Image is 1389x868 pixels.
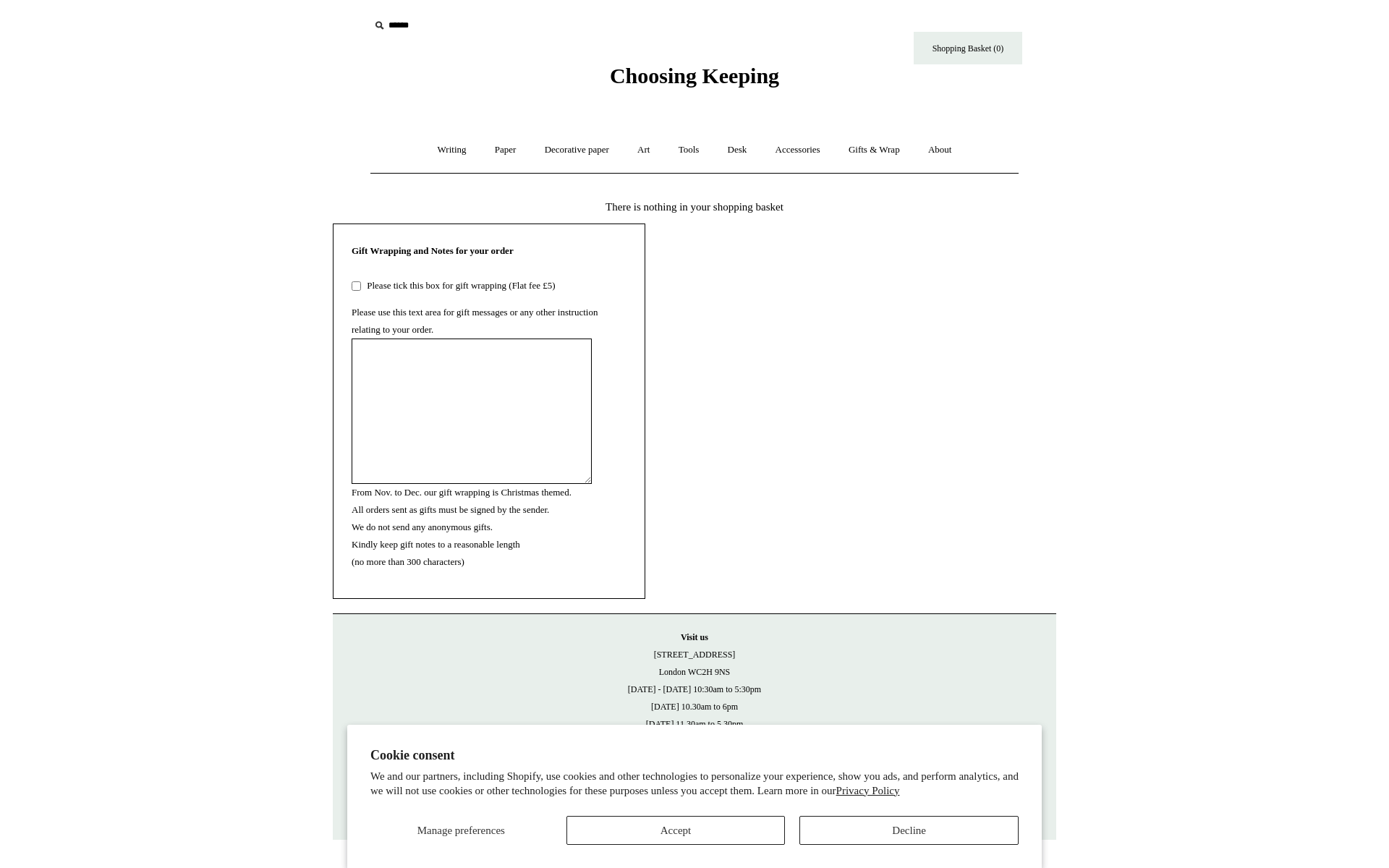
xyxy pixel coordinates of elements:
[333,198,1056,216] p: There is nothing in your shopping basket
[425,131,480,169] a: Writing
[347,629,1042,750] p: [STREET_ADDRESS] London WC2H 9NS [DATE] - [DATE] 10:30am to 5:30pm [DATE] 10.30am to 6pm [DATE] 1...
[681,632,708,642] strong: Visit us
[715,131,760,169] a: Desk
[370,748,1019,763] h2: Cookie consent
[624,131,663,169] a: Art
[915,131,965,169] a: About
[836,785,900,796] a: Privacy Policy
[566,816,786,845] button: Accept
[370,770,1019,798] p: We and our partners, including Shopify, use cookies and other technologies to personalize your ex...
[352,487,572,567] label: From Nov. to Dec. our gift wrapping is Christmas themed. All orders sent as gifts must be signed ...
[532,131,622,169] a: Decorative paper
[352,245,514,256] strong: Gift Wrapping and Notes for your order
[836,131,913,169] a: Gifts & Wrap
[352,307,598,335] label: Please use this text area for gift messages or any other instruction relating to your order.
[363,280,555,291] label: Please tick this box for gift wrapping (Flat fee £5)
[610,75,779,85] a: Choosing Keeping
[666,131,713,169] a: Tools
[799,816,1019,845] button: Decline
[610,64,779,88] span: Choosing Keeping
[763,131,833,169] a: Accessories
[482,131,530,169] a: Paper
[417,825,505,836] span: Manage preferences
[914,32,1022,64] a: Shopping Basket (0)
[370,816,552,845] button: Manage preferences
